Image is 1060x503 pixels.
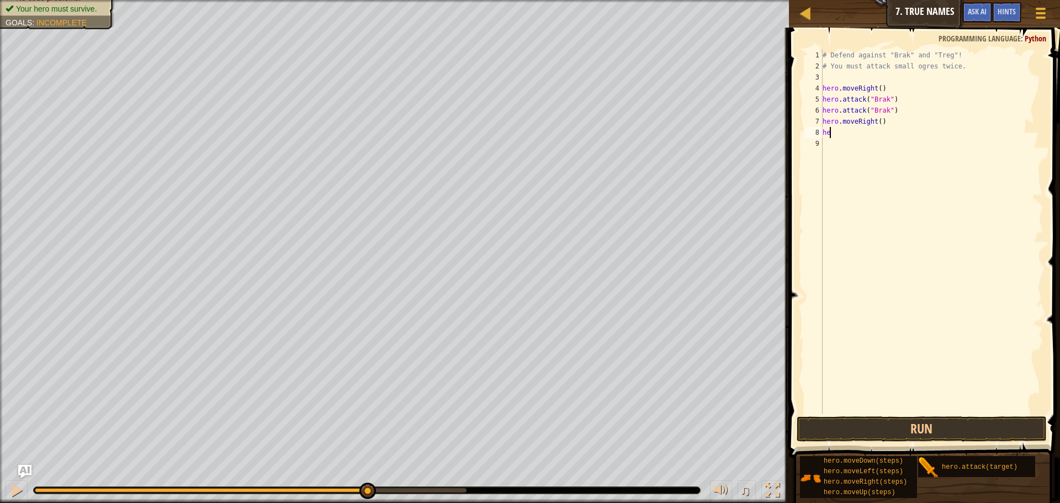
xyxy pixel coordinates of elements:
[710,480,732,503] button: Adjust volume
[800,468,821,489] img: portrait.png
[918,457,939,478] img: portrait.png
[998,6,1016,17] span: Hints
[32,18,36,27] span: :
[939,33,1021,44] span: Programming language
[824,457,903,465] span: hero.moveDown(steps)
[804,94,823,105] div: 5
[761,480,783,503] button: Toggle fullscreen
[6,480,28,503] button: Ctrl + P: Pause
[804,61,823,72] div: 2
[824,468,903,475] span: hero.moveLeft(steps)
[36,18,87,27] span: Incomplete
[804,72,823,83] div: 3
[942,463,1017,471] span: hero.attack(target)
[968,6,987,17] span: Ask AI
[740,482,751,499] span: ♫
[6,18,32,27] span: Goals
[16,4,97,13] span: Your hero must survive.
[6,3,106,14] li: Your hero must survive.
[18,465,31,478] button: Ask AI
[804,116,823,127] div: 7
[962,2,992,23] button: Ask AI
[804,127,823,138] div: 8
[824,489,895,496] span: hero.moveUp(steps)
[797,416,1047,442] button: Run
[1027,2,1054,28] button: Show game menu
[1025,33,1046,44] span: Python
[738,480,756,503] button: ♫
[804,83,823,94] div: 4
[804,50,823,61] div: 1
[804,105,823,116] div: 6
[1021,33,1025,44] span: :
[824,478,907,486] span: hero.moveRight(steps)
[804,138,823,149] div: 9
